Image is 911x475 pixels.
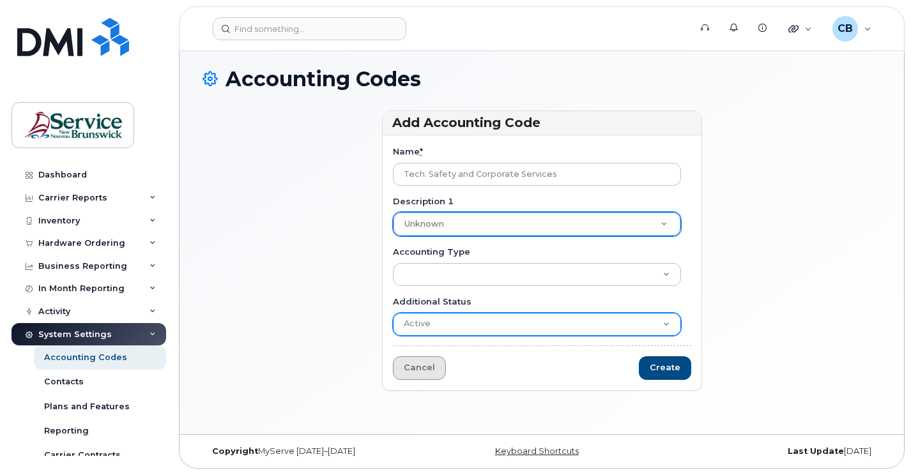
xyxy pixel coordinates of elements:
[838,21,853,36] span: CB
[779,16,821,41] div: Quicklinks
[392,114,692,132] h3: Add Accounting Code
[213,17,406,40] input: Find something...
[495,446,579,456] a: Keyboard Shortcuts
[212,446,258,456] strong: Copyright
[393,246,470,258] label: Accounting Type
[393,296,471,308] label: Additional Status
[823,16,880,41] div: Callaghan, Bernie (JPS/JSP)
[393,146,423,158] label: Name
[203,446,429,456] div: MyServe [DATE]–[DATE]
[393,195,454,207] label: Description 1
[639,356,691,380] input: Create
[203,68,881,90] h1: Accounting Codes
[420,146,423,156] abbr: required
[393,356,446,380] a: Cancel
[655,446,881,456] div: [DATE]
[397,218,444,230] span: Unknown
[788,446,844,456] strong: Last Update
[394,213,680,236] a: Unknown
